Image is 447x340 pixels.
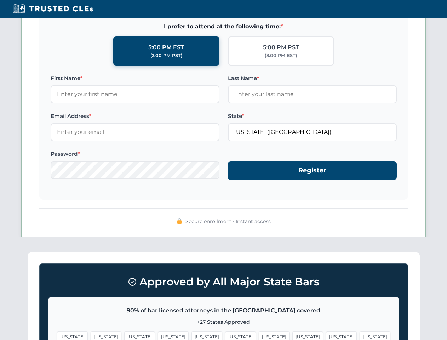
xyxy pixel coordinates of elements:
[265,52,297,59] div: (8:00 PM EST)
[150,52,182,59] div: (2:00 PM PST)
[228,85,397,103] input: Enter your last name
[228,74,397,83] label: Last Name
[51,22,397,31] span: I prefer to attend at the following time:
[51,74,219,83] label: First Name
[57,318,390,326] p: +27 States Approved
[51,123,219,141] input: Enter your email
[148,43,184,52] div: 5:00 PM EST
[11,4,95,14] img: Trusted CLEs
[263,43,299,52] div: 5:00 PM PST
[185,217,271,225] span: Secure enrollment • Instant access
[57,306,390,315] p: 90% of bar licensed attorneys in the [GEOGRAPHIC_DATA] covered
[51,150,219,158] label: Password
[228,112,397,120] label: State
[51,112,219,120] label: Email Address
[48,272,399,291] h3: Approved by All Major State Bars
[51,85,219,103] input: Enter your first name
[177,218,182,224] img: 🔒
[228,161,397,180] button: Register
[228,123,397,141] input: Florida (FL)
